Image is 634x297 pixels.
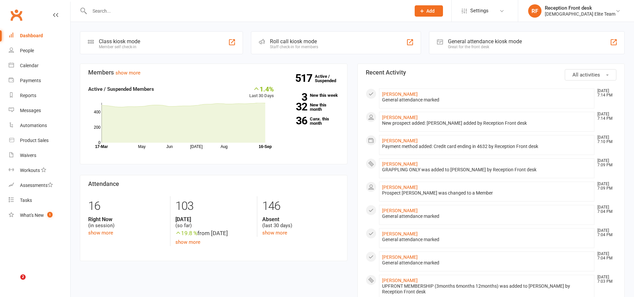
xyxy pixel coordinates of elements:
[366,69,617,76] h3: Recent Activity
[594,135,616,144] time: [DATE] 7:10 PM
[284,116,307,126] strong: 36
[315,69,344,88] a: 517Active / Suspended
[284,93,339,97] a: 3New this week
[88,69,339,76] h3: Members
[9,88,70,103] a: Reports
[284,92,307,102] strong: 3
[9,163,70,178] a: Workouts
[249,85,274,99] div: Last 30 Days
[20,108,41,113] div: Messages
[382,97,592,103] div: General attendance marked
[20,198,32,203] div: Tasks
[9,28,70,43] a: Dashboard
[88,6,406,16] input: Search...
[20,138,49,143] div: Product Sales
[448,45,522,49] div: Great for the front desk
[262,196,339,216] div: 146
[594,228,616,237] time: [DATE] 7:04 PM
[382,144,592,149] div: Payment method added: Credit card ending in 4632 by Reception Front desk
[382,237,592,242] div: General attendance marked
[20,78,41,83] div: Payments
[382,167,592,173] div: GRAPPLING ONLY was added to [PERSON_NAME] by Reception Front desk
[270,38,318,45] div: Roll call kiosk mode
[9,133,70,148] a: Product Sales
[175,216,252,223] strong: [DATE]
[594,205,616,214] time: [DATE] 7:04 PM
[382,115,418,120] a: [PERSON_NAME]
[20,183,53,188] div: Assessments
[545,5,615,11] div: Reception Front desk
[8,7,25,23] a: Clubworx
[382,138,418,143] a: [PERSON_NAME]
[175,229,252,238] div: from [DATE]
[284,103,339,111] a: 32New this month
[20,274,26,280] span: 2
[382,185,418,190] a: [PERSON_NAME]
[20,33,43,38] div: Dashboard
[594,89,616,97] time: [DATE] 7:14 PM
[448,38,522,45] div: General attendance kiosk mode
[382,120,592,126] div: New prospect added: [PERSON_NAME] added by Reception Front desk
[594,182,616,191] time: [DATE] 7:09 PM
[88,230,113,236] a: show more
[249,85,274,92] div: 1.4%
[594,275,616,284] time: [DATE] 7:03 PM
[99,38,140,45] div: Class kiosk mode
[565,69,616,80] button: All activities
[175,196,252,216] div: 103
[545,11,615,17] div: [DEMOGRAPHIC_DATA] Elite Team
[175,239,200,245] a: show more
[270,45,318,49] div: Staff check-in for members
[88,216,165,229] div: (in session)
[594,252,616,260] time: [DATE] 7:04 PM
[382,190,592,196] div: Prospect [PERSON_NAME] was changed to a Member
[382,254,418,260] a: [PERSON_NAME]
[594,112,616,121] time: [DATE] 7:14 PM
[9,178,70,193] a: Assessments
[382,208,418,213] a: [PERSON_NAME]
[470,3,489,18] span: Settings
[20,93,36,98] div: Reports
[88,216,165,223] strong: Right Now
[20,213,44,218] div: What's New
[20,63,39,68] div: Calendar
[20,123,47,128] div: Automations
[528,4,541,18] div: RF
[262,216,339,229] div: (last 30 days)
[382,231,418,236] a: [PERSON_NAME]
[9,73,70,88] a: Payments
[88,196,165,216] div: 16
[9,103,70,118] a: Messages
[9,58,70,73] a: Calendar
[9,193,70,208] a: Tasks
[382,278,418,283] a: [PERSON_NAME]
[20,48,34,53] div: People
[295,73,315,83] strong: 517
[9,118,70,133] a: Automations
[382,161,418,167] a: [PERSON_NAME]
[20,168,40,173] div: Workouts
[88,86,154,92] strong: Active / Suspended Members
[415,5,443,17] button: Add
[7,274,23,290] iframe: Intercom live chat
[262,230,287,236] a: show more
[382,260,592,266] div: General attendance marked
[594,159,616,167] time: [DATE] 7:09 PM
[262,216,339,223] strong: Absent
[382,283,592,295] div: UPFRONT MEMBERSHIP (3months 6months 12months) was added to [PERSON_NAME] by Reception Front desk
[47,212,53,218] span: 1
[284,117,339,125] a: 36Canx. this month
[175,230,197,236] span: 19.8 %
[99,45,140,49] div: Member self check-in
[88,181,339,187] h3: Attendance
[426,8,435,14] span: Add
[9,148,70,163] a: Waivers
[9,43,70,58] a: People
[9,208,70,223] a: What's New1
[382,91,418,97] a: [PERSON_NAME]
[175,216,252,229] div: (so far)
[572,72,600,78] span: All activities
[115,70,140,76] a: show more
[382,214,592,219] div: General attendance marked
[20,153,36,158] div: Waivers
